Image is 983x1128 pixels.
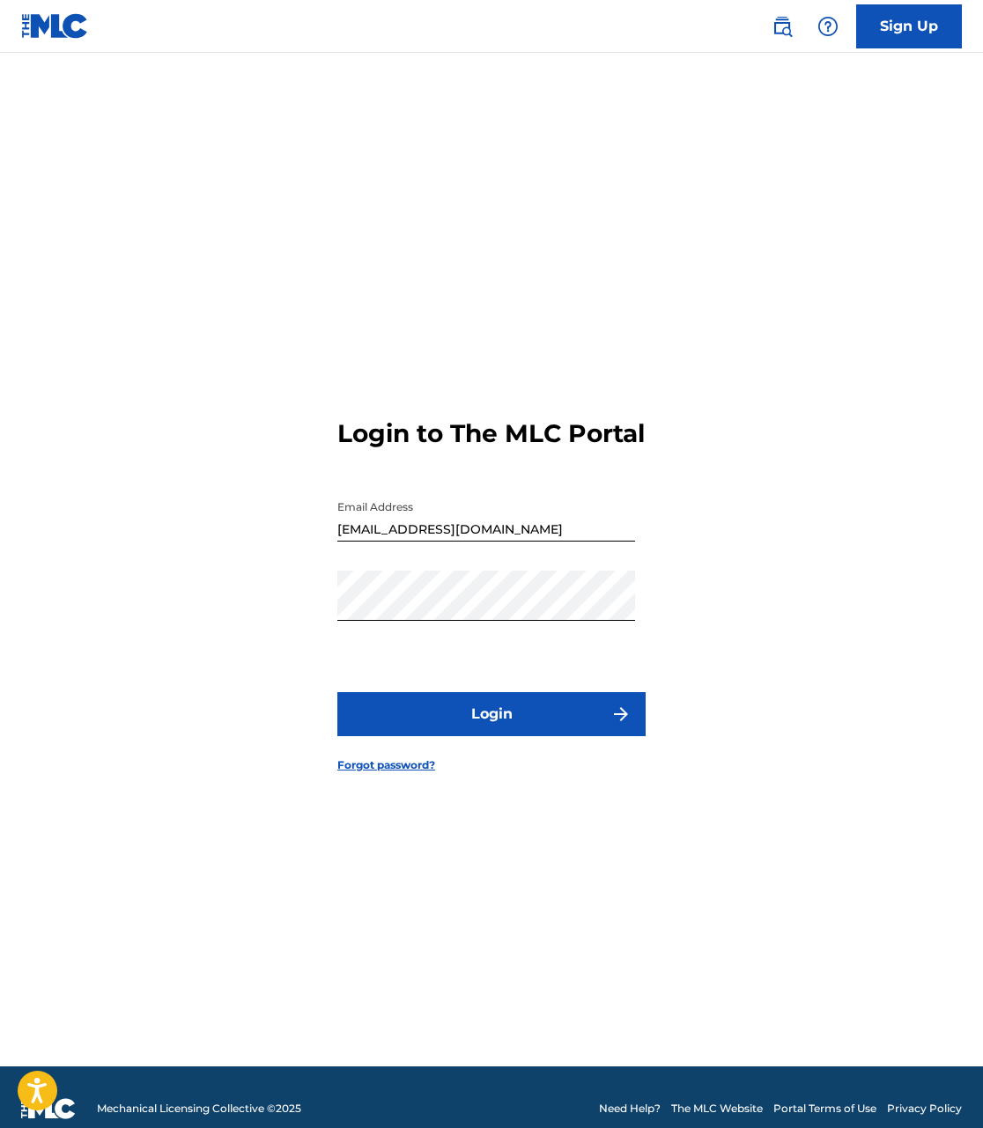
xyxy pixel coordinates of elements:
[773,1101,876,1117] a: Portal Terms of Use
[887,1101,962,1117] a: Privacy Policy
[610,704,632,725] img: f7272a7cc735f4ea7f67.svg
[337,757,435,773] a: Forgot password?
[817,16,839,37] img: help
[810,9,846,44] div: Help
[337,418,645,449] h3: Login to The MLC Portal
[856,4,962,48] a: Sign Up
[599,1101,661,1117] a: Need Help?
[21,1098,76,1119] img: logo
[21,13,89,39] img: MLC Logo
[337,692,646,736] button: Login
[671,1101,763,1117] a: The MLC Website
[97,1101,301,1117] span: Mechanical Licensing Collective © 2025
[765,9,800,44] a: Public Search
[772,16,793,37] img: search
